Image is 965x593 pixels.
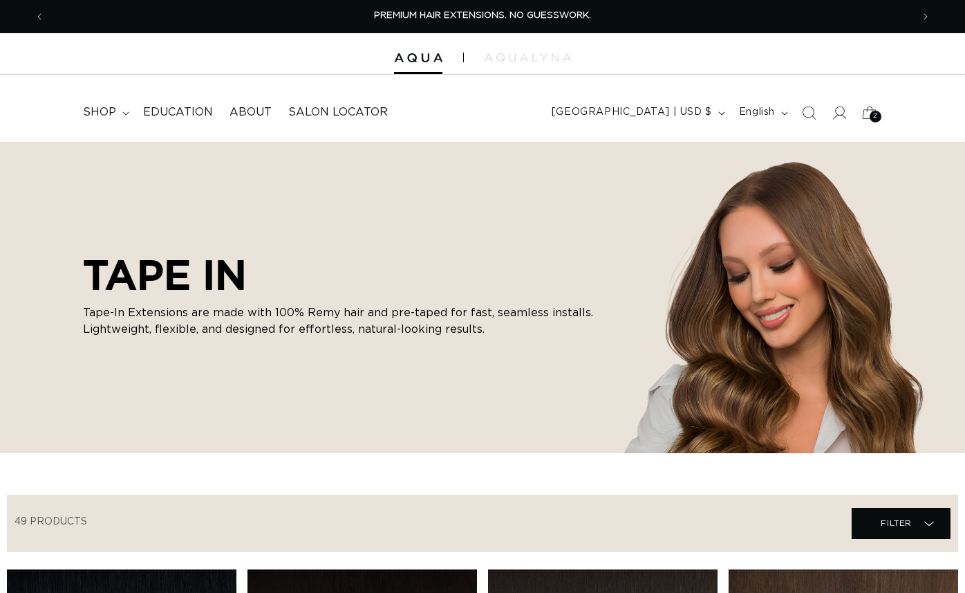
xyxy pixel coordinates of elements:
span: [GEOGRAPHIC_DATA] | USD $ [552,105,712,120]
span: 2 [873,111,878,122]
a: Education [135,97,221,128]
p: Tape-In Extensions are made with 100% Remy hair and pre-taped for fast, seamless installs. Lightw... [83,304,608,338]
summary: Search [794,98,824,128]
img: Aqua Hair Extensions [394,53,442,63]
h2: TAPE IN [83,250,608,299]
span: Salon Locator [288,105,388,120]
span: Education [143,105,213,120]
span: PREMIUM HAIR EXTENSIONS. NO GUESSWORK. [374,11,591,20]
a: About [221,97,280,128]
span: About [229,105,272,120]
button: Previous announcement [24,3,55,30]
span: shop [83,105,116,120]
span: English [739,105,775,120]
summary: shop [75,97,135,128]
button: English [731,100,794,126]
span: Filter [881,510,912,536]
img: aqualyna.com [485,53,571,62]
button: Next announcement [910,3,941,30]
summary: Filter [852,508,950,539]
span: 49 products [15,517,87,527]
a: Salon Locator [280,97,396,128]
button: [GEOGRAPHIC_DATA] | USD $ [543,100,731,126]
